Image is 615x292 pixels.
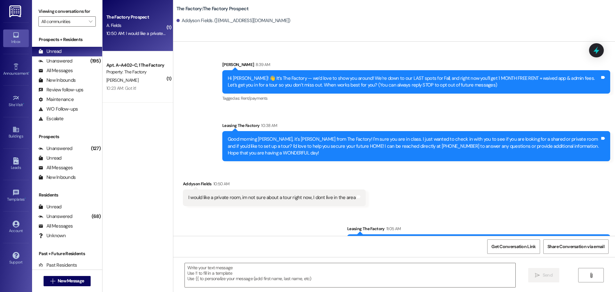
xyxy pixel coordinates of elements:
[38,174,76,181] div: New Inbounds
[38,58,72,64] div: Unanswered
[228,136,600,156] div: Good morning [PERSON_NAME], it's [PERSON_NAME] from The Factory! I'm sure you are in class. I jus...
[254,61,270,68] div: 8:39 AM
[32,250,102,257] div: Past + Future Residents
[188,194,356,201] div: I would like a private room, im not sure about a tour right now, I dont live in the area
[241,96,268,101] span: Rent/payments
[89,19,92,24] i: 
[38,115,63,122] div: Escalate
[38,87,83,93] div: Review follow-ups
[38,106,78,113] div: WO Follow-ups
[38,67,73,74] div: All Messages
[38,232,66,239] div: Unknown
[543,239,609,254] button: Share Conversation via email
[212,180,230,187] div: 10:50 AM
[3,250,29,267] a: Support
[38,48,61,55] div: Unread
[25,196,26,201] span: •
[543,272,553,279] span: Send
[44,276,91,286] button: New Message
[106,14,166,21] div: The Factory Prospect
[176,17,291,24] div: Addyson Fields. ([EMAIL_ADDRESS][DOMAIN_NAME])
[58,278,84,284] span: New Message
[528,268,559,282] button: Send
[38,213,72,220] div: Unanswered
[3,124,29,141] a: Buildings
[222,94,610,103] div: Tagged as:
[41,16,86,27] input: All communities
[38,77,76,84] div: New Inbounds
[106,22,121,28] span: A. Fields
[38,262,77,269] div: Past Residents
[385,225,401,232] div: 11:05 AM
[38,96,74,103] div: Maintenance
[535,273,540,278] i: 
[89,56,102,66] div: (195)
[38,6,96,16] label: Viewing conversations for
[259,122,277,129] div: 10:38 AM
[32,36,102,43] div: Prospects + Residents
[547,243,604,250] span: Share Conversation via email
[32,133,102,140] div: Prospects
[3,29,29,47] a: Inbox
[38,155,61,162] div: Unread
[183,180,366,189] div: Addyson Fields
[89,144,102,154] div: (127)
[3,155,29,173] a: Leads
[50,279,55,284] i: 
[487,239,540,254] button: Get Conversation Link
[3,219,29,236] a: Account
[38,204,61,210] div: Unread
[3,93,29,110] a: Site Visit •
[491,243,536,250] span: Get Conversation Link
[23,102,24,106] span: •
[106,85,136,91] div: 10:23 AM: Got it!
[3,187,29,204] a: Templates •
[106,62,166,69] div: Apt. A~A402~C, 1 The Factory
[106,69,166,75] div: Property: The Factory
[38,223,73,229] div: All Messages
[106,30,278,36] div: 10:50 AM: I would like a private room, im not sure about a tour right now, I dont live in the area
[589,273,594,278] i: 
[106,77,138,83] span: [PERSON_NAME]
[9,5,22,17] img: ResiDesk Logo
[176,5,249,12] b: The Factory: The Factory Prospect
[347,225,610,234] div: Leasing The Factory
[222,61,610,70] div: [PERSON_NAME]
[38,164,73,171] div: All Messages
[228,75,600,89] div: Hi [PERSON_NAME]! 👋 It’s The Factory — we’d love to show you around! We’re down to our LAST spots...
[90,212,102,221] div: (68)
[32,192,102,198] div: Residents
[222,122,610,131] div: Leasing The Factory
[38,145,72,152] div: Unanswered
